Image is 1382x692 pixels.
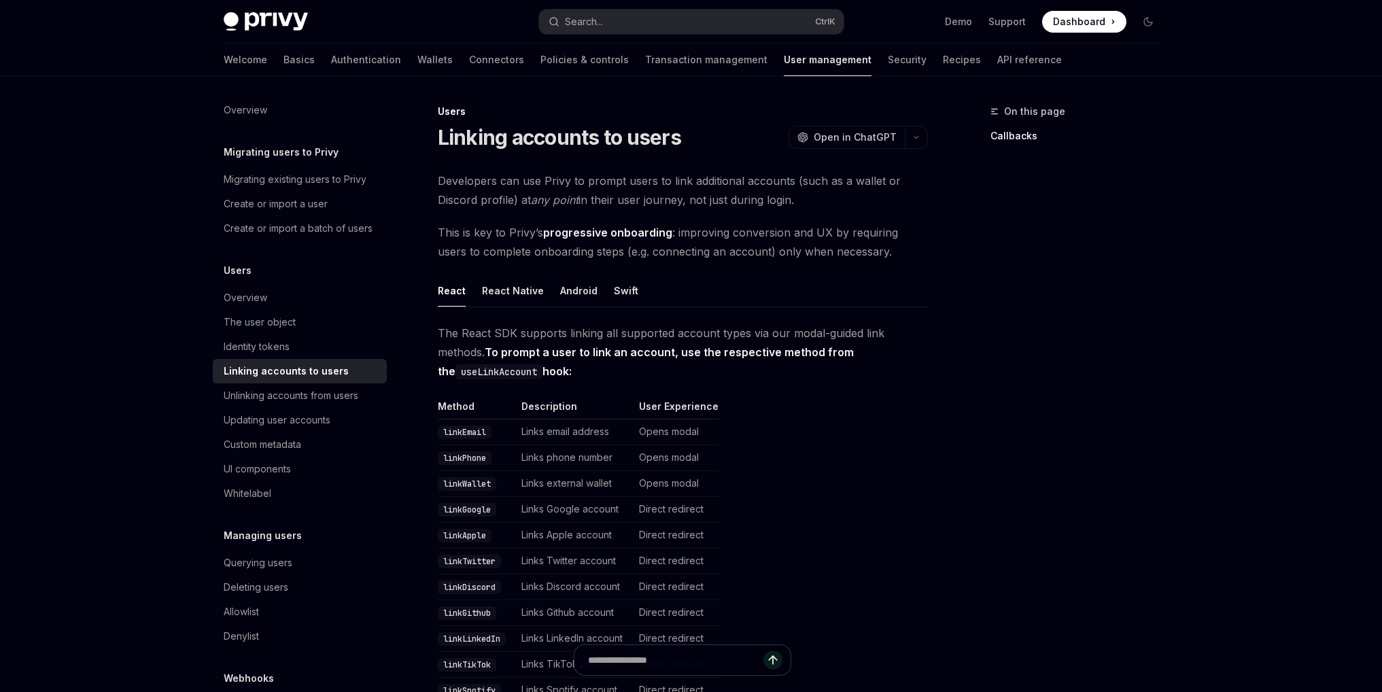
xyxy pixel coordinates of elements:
h5: Webhooks [224,670,274,687]
a: User management [784,44,871,76]
code: useLinkAccount [455,364,542,379]
a: Identity tokens [213,334,387,359]
td: Direct redirect [634,497,719,523]
a: Linking accounts to users [213,359,387,383]
h5: Managing users [224,527,302,544]
div: Allowlist [224,604,259,620]
span: Ctrl K [815,16,835,27]
td: Links email address [516,419,634,445]
a: Recipes [943,44,981,76]
div: Denylist [224,628,259,644]
a: Connectors [469,44,524,76]
a: Support [988,15,1026,29]
a: Deleting users [213,575,387,600]
a: Wallets [417,44,453,76]
a: Overview [213,286,387,310]
div: Whitelabel [224,485,271,502]
div: Overview [224,290,267,306]
code: linkEmail [438,426,491,439]
span: This is key to Privy’s : improving conversion and UX by requiring users to complete onboarding st... [438,223,928,261]
a: Callbacks [990,125,1170,147]
div: Deleting users [224,579,288,595]
td: Opens modal [634,445,719,471]
a: Whitelabel [213,481,387,506]
a: Demo [945,15,972,29]
strong: progressive onboarding [543,226,672,239]
a: Dashboard [1042,11,1126,33]
a: The user object [213,310,387,334]
div: Unlinking accounts from users [224,387,358,404]
img: dark logo [224,12,308,31]
td: Links Discord account [516,574,634,600]
button: Android [560,275,598,307]
a: Policies & controls [540,44,629,76]
th: User Experience [634,400,719,419]
div: Migrating existing users to Privy [224,171,366,188]
span: On this page [1004,103,1065,120]
strong: To prompt a user to link an account, use the respective method from the hook: [438,345,854,378]
a: Transaction management [645,44,767,76]
td: Links Twitter account [516,549,634,574]
code: linkApple [438,529,491,542]
a: Custom metadata [213,432,387,457]
h5: Users [224,262,252,279]
div: Linking accounts to users [224,363,349,379]
button: Open in ChatGPT [789,126,905,149]
td: Links LinkedIn account [516,626,634,652]
code: linkWallet [438,477,496,491]
td: Direct redirect [634,549,719,574]
td: Direct redirect [634,626,719,652]
td: Opens modal [634,419,719,445]
a: Create or import a batch of users [213,216,387,241]
td: Direct redirect [634,523,719,549]
div: Querying users [224,555,292,571]
a: Querying users [213,551,387,575]
code: linkTwitter [438,555,501,568]
h5: Migrating users to Privy [224,144,339,160]
a: Overview [213,98,387,122]
a: Authentication [331,44,401,76]
span: Open in ChatGPT [814,131,897,144]
a: Unlinking accounts from users [213,383,387,408]
td: Opens modal [634,471,719,497]
a: Denylist [213,624,387,648]
div: Overview [224,102,267,118]
span: The React SDK supports linking all supported account types via our modal-guided link methods. [438,324,928,381]
a: API reference [997,44,1062,76]
a: Migrating existing users to Privy [213,167,387,192]
button: Toggle dark mode [1137,11,1159,33]
div: Custom metadata [224,436,301,453]
div: Create or import a batch of users [224,220,373,237]
button: React Native [482,275,544,307]
a: Allowlist [213,600,387,624]
div: Users [438,105,928,118]
td: Links Apple account [516,523,634,549]
th: Description [516,400,634,419]
button: Send message [763,651,782,670]
code: linkGithub [438,606,496,620]
code: linkGoogle [438,503,496,517]
span: Developers can use Privy to prompt users to link additional accounts (such as a wallet or Discord... [438,171,928,209]
div: Create or import a user [224,196,328,212]
code: linkLinkedIn [438,632,506,646]
button: Swift [614,275,638,307]
em: any point [531,193,578,207]
h1: Linking accounts to users [438,125,681,150]
td: Links Google account [516,497,634,523]
button: React [438,275,466,307]
td: Links Github account [516,600,634,626]
a: Welcome [224,44,267,76]
th: Method [438,400,516,419]
td: Direct redirect [634,600,719,626]
a: Security [888,44,927,76]
td: Links phone number [516,445,634,471]
td: Direct redirect [634,574,719,600]
div: UI components [224,461,291,477]
code: linkPhone [438,451,491,465]
td: Links external wallet [516,471,634,497]
a: Updating user accounts [213,408,387,432]
div: Identity tokens [224,339,290,355]
div: The user object [224,314,296,330]
span: Dashboard [1053,15,1105,29]
a: Create or import a user [213,192,387,216]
